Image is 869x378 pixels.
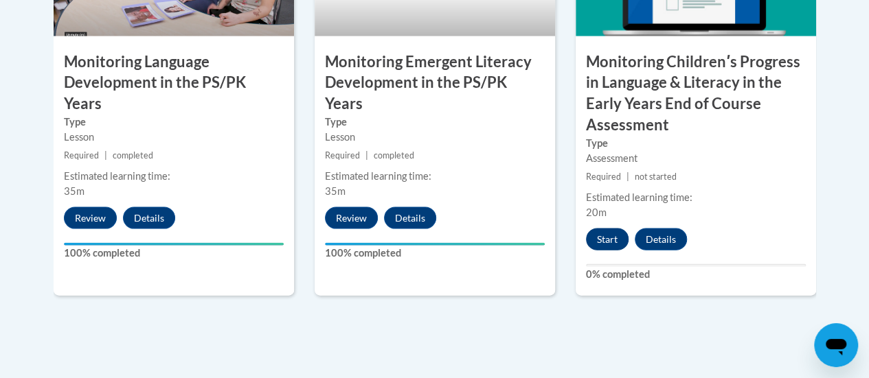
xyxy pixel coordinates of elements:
div: Estimated learning time: [64,169,284,184]
label: 100% completed [64,246,284,261]
label: 0% completed [586,267,806,282]
div: Estimated learning time: [586,190,806,205]
span: Required [325,150,360,161]
iframe: Button to launch messaging window [814,323,858,367]
div: Assessment [586,151,806,166]
div: Your progress [325,243,545,246]
label: Type [64,115,284,130]
button: Start [586,228,629,250]
div: Lesson [64,130,284,145]
span: completed [374,150,414,161]
label: Type [586,136,806,151]
label: 100% completed [325,246,545,261]
button: Details [384,207,436,229]
span: 35m [325,185,346,197]
span: 35m [64,185,84,197]
span: Required [64,150,99,161]
span: Required [586,172,621,182]
span: | [365,150,368,161]
span: 20m [586,206,607,218]
div: Your progress [64,243,284,246]
div: Lesson [325,130,545,145]
h3: Monitoring Language Development in the PS/PK Years [54,51,294,115]
h3: Monitoring Childrenʹs Progress in Language & Literacy in the Early Years End of Course Assessment [576,51,816,136]
h3: Monitoring Emergent Literacy Development in the PS/PK Years [315,51,555,115]
span: not started [635,172,677,182]
span: | [627,172,629,182]
button: Details [635,228,687,250]
span: completed [113,150,153,161]
button: Details [123,207,175,229]
button: Review [325,207,378,229]
button: Review [64,207,117,229]
span: | [104,150,107,161]
div: Estimated learning time: [325,169,545,184]
label: Type [325,115,545,130]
